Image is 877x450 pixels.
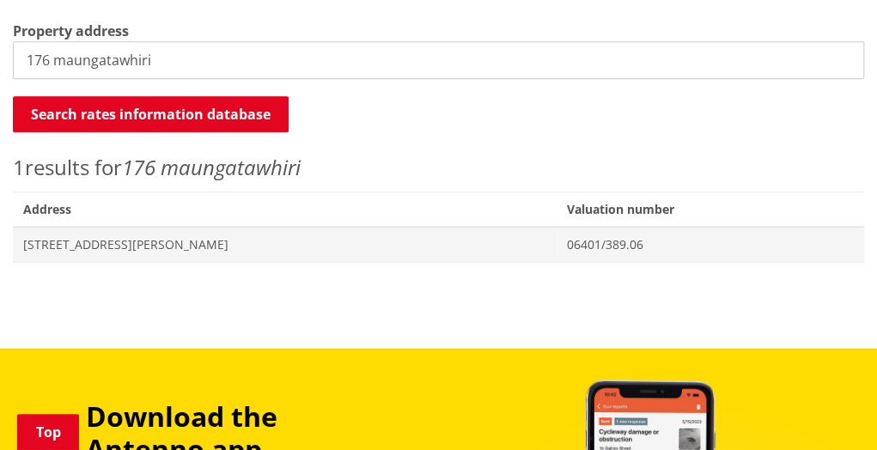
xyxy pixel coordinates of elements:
[13,153,25,181] span: 1
[13,227,864,262] a: [STREET_ADDRESS][PERSON_NAME] 06401/389.06
[17,414,79,450] a: Top
[567,236,854,253] span: 06401/389.06
[122,153,301,181] em: 176 maungatawhiri
[13,152,864,183] p: results for
[557,192,864,227] span: Valuation number
[23,236,546,253] span: [STREET_ADDRESS][PERSON_NAME]
[798,378,860,440] iframe: Messenger Launcher
[13,96,289,132] button: Search rates information database
[13,41,864,79] input: e.g. Duke Street NGARUAWAHIA
[13,21,129,41] label: Property address
[13,192,557,227] span: Address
